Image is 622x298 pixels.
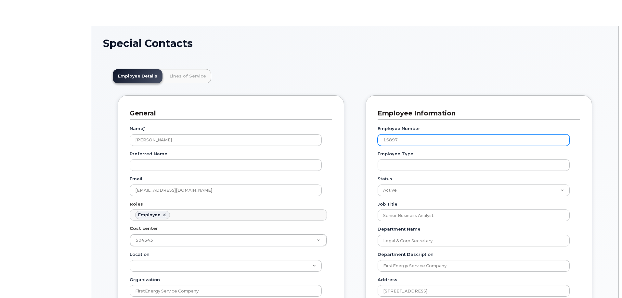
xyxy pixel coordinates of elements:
label: Email [130,176,142,182]
h1: Special Contacts [103,38,607,49]
label: Department Name [378,226,421,232]
label: Address [378,277,397,283]
span: 504343 [136,238,153,243]
label: Organization [130,277,160,283]
a: 504343 [130,234,327,246]
label: Cost center [130,225,158,232]
label: Preferred Name [130,151,167,157]
label: Location [130,251,149,257]
abbr: required [143,126,145,131]
label: Status [378,176,392,182]
div: Employee [138,212,161,218]
label: Employee Type [378,151,413,157]
a: Lines of Service [164,69,211,83]
h3: Employee Information [378,109,575,118]
label: Department Description [378,251,434,257]
label: Job Title [378,201,397,207]
label: Roles [130,201,143,207]
label: Name [130,125,145,132]
a: Employee Details [113,69,162,83]
h3: General [130,109,327,118]
label: Employee Number [378,125,420,132]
